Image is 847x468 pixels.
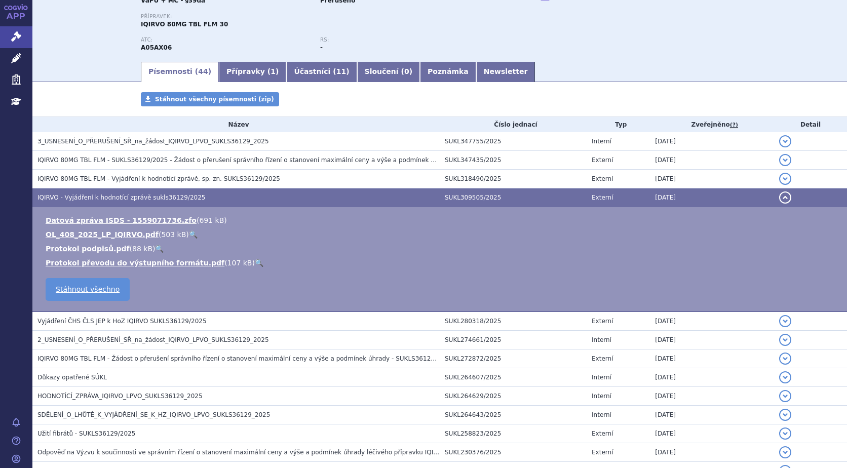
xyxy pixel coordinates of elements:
li: ( ) [46,229,837,240]
td: [DATE] [650,311,774,331]
td: [DATE] [650,368,774,387]
td: SUKL258823/2025 [440,424,587,443]
span: SDĚLENÍ_O_LHŮTĚ_K_VYJÁDŘENÍ_SE_K_HZ_IQIRVO_LPVO_SUKLS36129_2025 [37,411,270,418]
td: SUKL230376/2025 [440,443,587,462]
a: Sloučení (0) [357,62,420,82]
a: Protokol podpisů.pdf [46,245,130,253]
button: detail [779,390,791,402]
span: Externí [592,430,613,437]
td: SUKL264629/2025 [440,387,587,406]
td: [DATE] [650,443,774,462]
span: Interní [592,374,611,381]
span: Stáhnout všechny písemnosti (zip) [155,96,274,103]
li: ( ) [46,258,837,268]
button: detail [779,315,791,327]
a: OL_408_2025_LP_IQIRVO.pdf [46,230,159,239]
td: [DATE] [650,349,774,368]
p: RS: [320,37,489,43]
td: [DATE] [650,387,774,406]
span: 44 [198,67,208,75]
strong: ELAFIBRANOR [141,44,172,51]
a: 🔍 [189,230,198,239]
span: 3_USNESENÍ_O_PŘERUŠENÍ_SŘ_na_žádost_IQIRVO_LPVO_SUKLS36129_2025 [37,138,269,145]
td: SUKL272872/2025 [440,349,587,368]
span: 2_USNESENÍ_O_PŘERUŠENÍ_SŘ_na_žádost_IQIRVO_LPVO_SUKLS36129_2025 [37,336,269,343]
span: IQIRVO 80MG TBL FLM 30 [141,21,228,28]
button: detail [779,427,791,440]
span: Užití fibrátů - SUKLS36129/2025 [37,430,135,437]
td: SUKL264643/2025 [440,406,587,424]
a: Přípravky (1) [219,62,286,82]
strong: - [320,44,323,51]
a: 🔍 [255,259,263,267]
span: Interní [592,336,611,343]
span: Interní [592,393,611,400]
a: Účastníci (11) [286,62,357,82]
p: Přípravek: [141,14,499,20]
td: [DATE] [650,331,774,349]
abbr: (?) [730,122,738,129]
a: 🔍 [155,245,164,253]
button: detail [779,409,791,421]
th: Zveřejněno [650,117,774,132]
span: Externí [592,175,613,182]
td: [DATE] [650,132,774,151]
td: [DATE] [650,188,774,207]
th: Název [32,117,440,132]
td: SUKL309505/2025 [440,188,587,207]
span: 691 kB [199,216,224,224]
td: [DATE] [650,406,774,424]
li: ( ) [46,215,837,225]
a: Poznámka [420,62,476,82]
span: Interní [592,411,611,418]
span: Odpověď na Výzvu k součinnosti ve správním řízení o stanovení maximální ceny a výše a podmínek úh... [37,449,509,456]
td: [DATE] [650,424,774,443]
a: Protokol převodu do výstupního formátu.pdf [46,259,224,267]
th: Detail [774,117,847,132]
span: IQIRVO - Vyjádření k hodnotící zprávě sukls36129/2025 [37,194,205,201]
td: SUKL280318/2025 [440,311,587,331]
a: Newsletter [476,62,535,82]
th: Číslo jednací [440,117,587,132]
span: 0 [404,67,409,75]
span: Externí [592,355,613,362]
th: Typ [587,117,650,132]
td: SUKL318490/2025 [440,170,587,188]
button: detail [779,154,791,166]
button: detail [779,353,791,365]
span: IQIRVO 80MG TBL FLM - SUKLS36129/2025 - Žádost o přerušení správního řízení o stanovení maximální... [37,157,452,164]
button: detail [779,191,791,204]
a: Stáhnout všechny písemnosti (zip) [141,92,279,106]
span: Externí [592,449,613,456]
td: SUKL347755/2025 [440,132,587,151]
span: IQIRVO 80MG TBL FLM - Vyjádření k hodnotící zprávě, sp. zn. SUKLS36129/2025 [37,175,280,182]
span: Externí [592,318,613,325]
td: [DATE] [650,151,774,170]
span: HODNOTÍCÍ_ZPRÁVA_IQIRVO_LPVO_SUKLS36129_2025 [37,393,203,400]
span: IQIRVO 80MG TBL FLM - Žádost o přerušení správního řízení o stanovení maximální ceny a výše a pod... [37,355,452,362]
span: 11 [336,67,346,75]
button: detail [779,334,791,346]
span: 1 [271,67,276,75]
a: Datová zpráva ISDS - 1559071736.zfo [46,216,197,224]
span: 88 kB [132,245,152,253]
td: SUKL274661/2025 [440,331,587,349]
span: Interní [592,138,611,145]
td: SUKL347435/2025 [440,151,587,170]
button: detail [779,446,791,458]
span: Vyjádření ČHS ČLS JEP k HoZ IQIRVO SUKLS36129/2025 [37,318,207,325]
td: [DATE] [650,170,774,188]
button: detail [779,371,791,383]
a: Písemnosti (44) [141,62,219,82]
button: detail [779,135,791,147]
p: ATC: [141,37,310,43]
span: Důkazy opatřené SÚKL [37,374,107,381]
a: Stáhnout všechno [46,278,130,301]
span: 503 kB [161,230,186,239]
span: 107 kB [227,259,252,267]
td: SUKL264607/2025 [440,368,587,387]
span: Externí [592,194,613,201]
span: Externí [592,157,613,164]
button: detail [779,173,791,185]
li: ( ) [46,244,837,254]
